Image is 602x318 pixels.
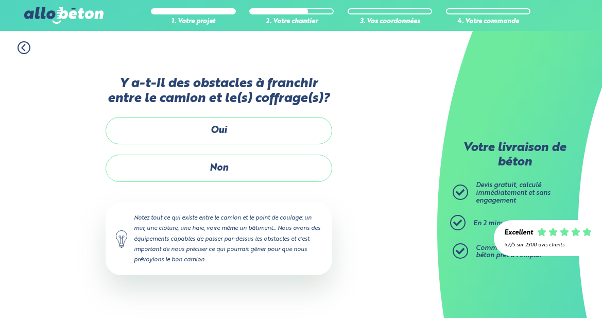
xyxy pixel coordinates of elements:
[476,245,558,259] span: Commandez ensuite votre béton prêt à l'emploi
[24,7,104,24] img: allobéton
[504,229,533,237] div: Excellent
[348,18,432,26] div: 3. Vos coordonnées
[106,76,332,107] label: Y a-t-il des obstacles à franchir entre le camion et le(s) coffrage(s)?
[455,141,574,170] p: Votre livraison de béton
[510,278,591,307] iframe: Help widget launcher
[106,117,332,144] label: Oui
[249,18,334,26] div: 2. Votre chantier
[151,18,235,26] div: 1. Votre projet
[106,155,332,182] label: Non
[446,18,530,26] div: 4. Votre commande
[504,242,592,248] div: 4.7/5 sur 2300 avis clients
[106,203,332,275] div: Notez tout ce qui existe entre le camion et le point de coulage: un mur, une clôture, une haie, v...
[473,220,550,227] span: En 2 minutes top chrono
[476,182,551,204] span: Devis gratuit, calculé immédiatement et sans engagement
